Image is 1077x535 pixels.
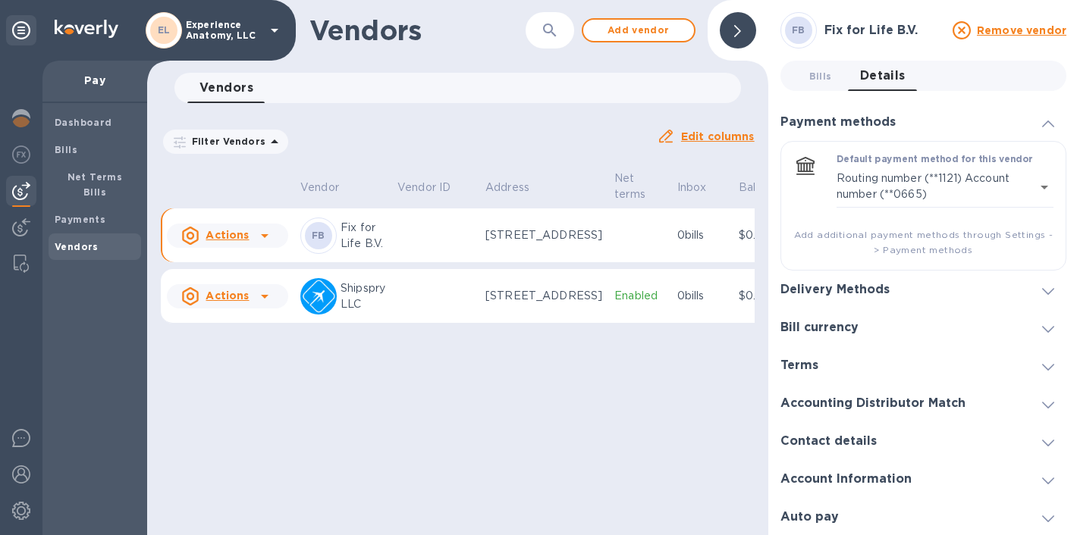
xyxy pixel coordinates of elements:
[793,227,1053,258] span: Add additional payment methods through Settings -> Payment methods
[780,283,890,297] h3: Delivery Methods
[677,180,707,196] p: Inbox
[780,396,966,411] h3: Accounting Distributor Match
[55,20,118,38] img: Logo
[312,230,325,241] b: FB
[300,180,339,196] p: Vendor
[300,180,359,196] span: Vendor
[780,510,839,524] h3: Auto pay
[677,180,727,196] span: Inbox
[780,472,912,487] h3: Account Information
[55,214,105,225] b: Payments
[824,23,944,38] h3: Fix for Life B.V.
[68,171,123,198] b: Net Terms Bills
[582,18,695,42] button: Add vendor
[199,77,253,99] span: Vendors
[809,68,832,84] span: Bills
[837,166,1053,208] div: Routing number (**1121) Account number (**0665)
[485,180,529,196] p: Address
[186,20,262,41] p: Experience Anatomy, LLC
[780,358,818,373] h3: Terms
[341,220,385,252] p: Fix for Life B.V.
[397,180,470,196] span: Vendor ID
[739,288,801,304] p: $0.00
[12,145,30,164] img: Foreign exchange
[397,180,451,196] p: Vendor ID
[977,24,1066,36] u: Remove vendor
[792,24,805,36] b: FB
[595,21,682,39] span: Add vendor
[739,180,801,196] span: Balance
[614,288,665,304] p: Enabled
[614,171,665,202] span: Net terms
[485,227,602,243] p: [STREET_ADDRESS]
[739,180,781,196] p: Balance
[677,227,727,243] p: 0 bills
[55,241,99,252] b: Vendors
[614,171,645,202] p: Net terms
[793,154,1053,258] div: Default payment method for this vendorRouting number (**1121) Account number (**0665)​Add additio...
[780,321,859,335] h3: Bill currency
[837,155,1033,164] label: Default payment method for this vendor
[186,135,265,148] p: Filter Vendors
[860,65,906,86] span: Details
[55,144,77,155] b: Bills
[55,73,135,88] p: Pay
[837,171,1035,202] p: Routing number (**1121) Account number (**0665)
[206,289,249,302] u: Actions
[6,15,36,45] div: Unpin categories
[739,227,801,243] p: $0.00
[780,434,877,449] h3: Contact details
[485,288,602,304] p: [STREET_ADDRESS]
[309,14,521,46] h1: Vendors
[681,130,755,142] u: Edit columns
[55,117,112,128] b: Dashboard
[158,24,171,36] b: EL
[780,115,896,130] h3: Payment methods
[341,280,385,312] p: Shipspry LLC
[206,229,249,241] u: Actions
[677,288,727,304] p: 0 bills
[485,180,549,196] span: Address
